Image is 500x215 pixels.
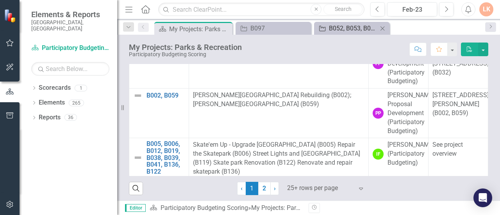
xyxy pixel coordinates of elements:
[241,185,243,192] span: ‹
[161,204,248,211] a: Participatory Budgeting Scoring
[133,91,143,100] img: Not Defined
[69,100,84,106] div: 265
[146,140,185,175] a: B005, B006, B012, B019, B038, B039, B041, B136, B122
[390,5,434,14] div: Feb-23
[31,62,109,76] input: Search Below...
[274,185,276,192] span: ›
[428,39,488,88] td: Double-Click to Edit
[369,138,429,179] td: Double-Click to Edit
[3,8,18,23] img: ClearPoint Strategy
[189,138,368,179] td: Double-Click to Edit
[193,91,351,108] span: [PERSON_NAME][GEOGRAPHIC_DATA] Rebuilding (B002); [PERSON_NAME][GEOGRAPHIC_DATA] (B059)
[329,23,378,33] div: B052, B053, B054, B106, B107, B108
[129,89,189,138] td: Double-Click to Edit Right Click for Context Menu
[237,23,309,33] a: B097
[251,204,339,211] div: My Projects: Parks & Recreation
[125,204,146,212] span: Editor
[31,10,109,19] span: Elements & Reports
[129,39,189,88] td: Double-Click to Edit Right Click for Context Menu
[258,182,271,195] a: 2
[432,91,489,117] span: [STREET_ADDRESS][PERSON_NAME] (B002, B059)
[189,89,368,138] td: Double-Click to Edit
[158,3,364,16] input: Search ClearPoint...
[39,98,65,107] a: Elements
[373,149,384,160] div: IF
[323,4,362,15] button: Search
[133,153,143,162] img: Not Defined
[316,23,378,33] a: B052, B053, B054, B106, B107, B108
[387,41,434,86] div: [PERSON_NAME] Proposal Development (Participatory Budgeting)
[432,42,489,76] span: [STREET_ADDRESS] (B001); [STREET_ADDRESS] (B032)
[129,43,242,52] div: My Projects: Parks & Recreation
[428,89,488,138] td: Double-Click to Edit
[373,108,384,119] div: PP
[369,89,429,138] td: Double-Click to Edit
[39,113,61,122] a: Reports
[193,141,360,175] span: Skate'em Up - Upgrade [GEOGRAPHIC_DATA] (B005) Repair the Skatepark (B006) Street Lights and [GEO...
[64,114,77,121] div: 36
[473,188,492,207] div: Open Intercom Messenger
[169,24,230,34] div: My Projects: Parks & Recreation
[373,58,384,69] div: PP
[335,6,352,12] span: Search
[369,39,429,88] td: Double-Click to Edit
[432,141,463,157] span: See project overview
[428,138,488,179] td: Double-Click to Edit
[129,138,189,179] td: Double-Click to Edit Right Click for Context Menu
[387,91,434,135] div: [PERSON_NAME] Proposal Development (Participatory Budgeting)
[189,39,368,88] td: Double-Click to Edit
[129,52,242,57] div: Participatory Budgeting Scoring
[31,44,109,53] a: Participatory Budgeting Scoring
[31,19,109,32] small: [GEOGRAPHIC_DATA], [GEOGRAPHIC_DATA]
[246,182,258,195] span: 1
[146,92,185,99] a: B002, B059
[150,204,303,213] div: »
[479,2,493,16] button: LK
[250,23,309,33] div: B097
[387,2,437,16] button: Feb-23
[387,140,434,167] div: [PERSON_NAME] (Participatory Budgeting)
[39,84,71,92] a: Scorecards
[75,85,87,91] div: 1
